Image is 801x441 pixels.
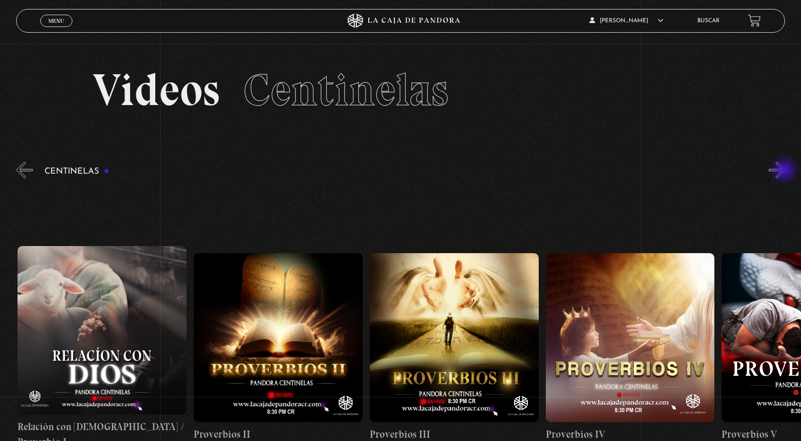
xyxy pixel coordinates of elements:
span: Menu [48,18,64,24]
span: [PERSON_NAME] [589,18,663,24]
h3: Centinelas [44,167,109,176]
span: Centinelas [243,63,448,117]
button: Previous [16,162,33,178]
a: View your shopping cart [748,14,761,27]
button: Next [769,162,785,178]
h2: Videos [93,68,708,113]
a: Buscar [697,18,720,24]
span: Cerrar [45,26,67,32]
